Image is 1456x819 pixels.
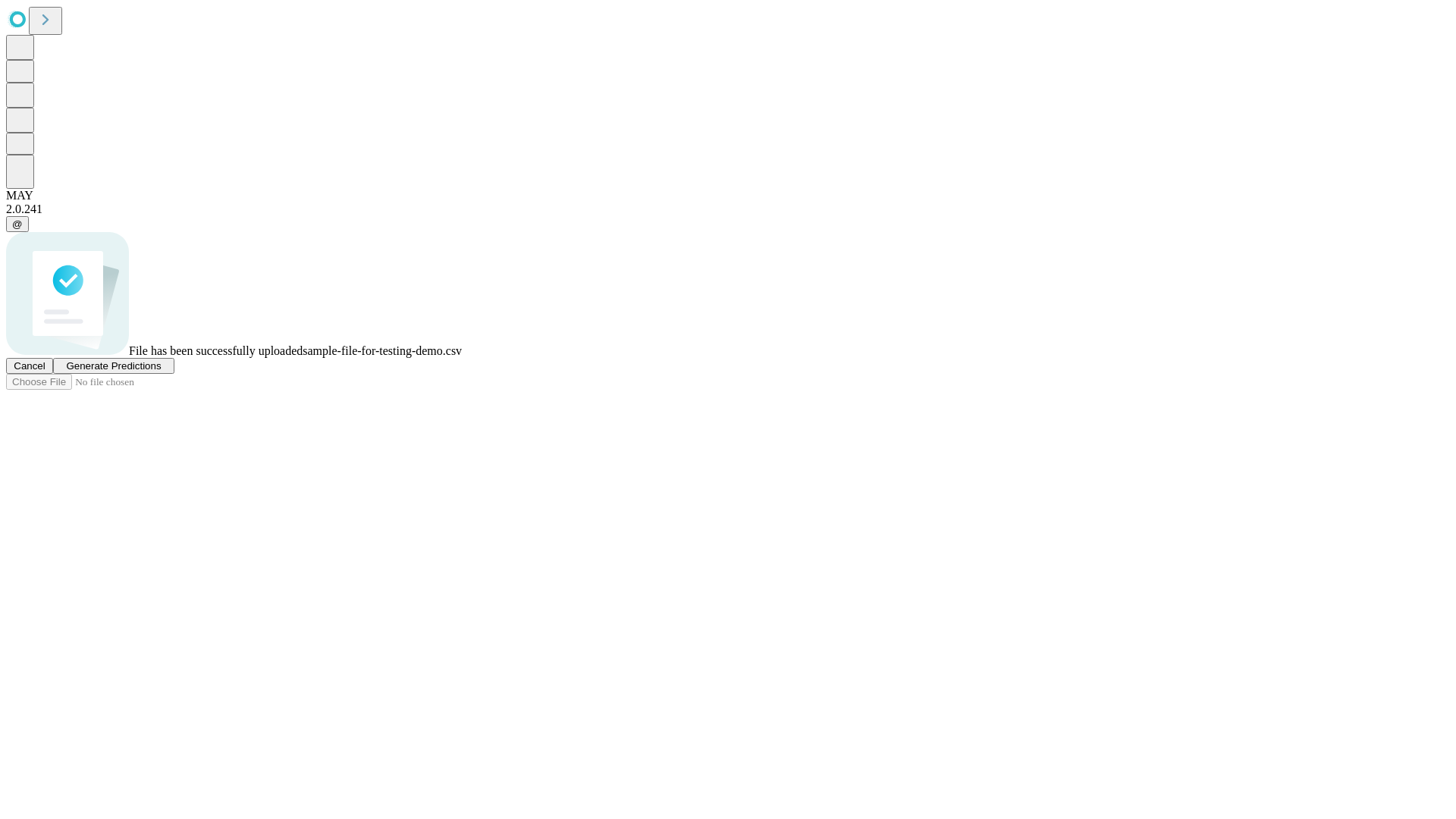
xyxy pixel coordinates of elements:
span: Cancel [14,360,45,372]
div: 2.0.241 [6,202,1450,216]
span: @ [12,218,23,230]
span: File has been successfully uploaded [129,344,303,357]
div: MAY [6,189,1450,202]
button: @ [6,216,29,232]
span: Generate Predictions [66,360,161,372]
span: sample-file-for-testing-demo.csv [303,344,462,357]
button: Cancel [6,358,53,374]
button: Generate Predictions [53,358,174,374]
